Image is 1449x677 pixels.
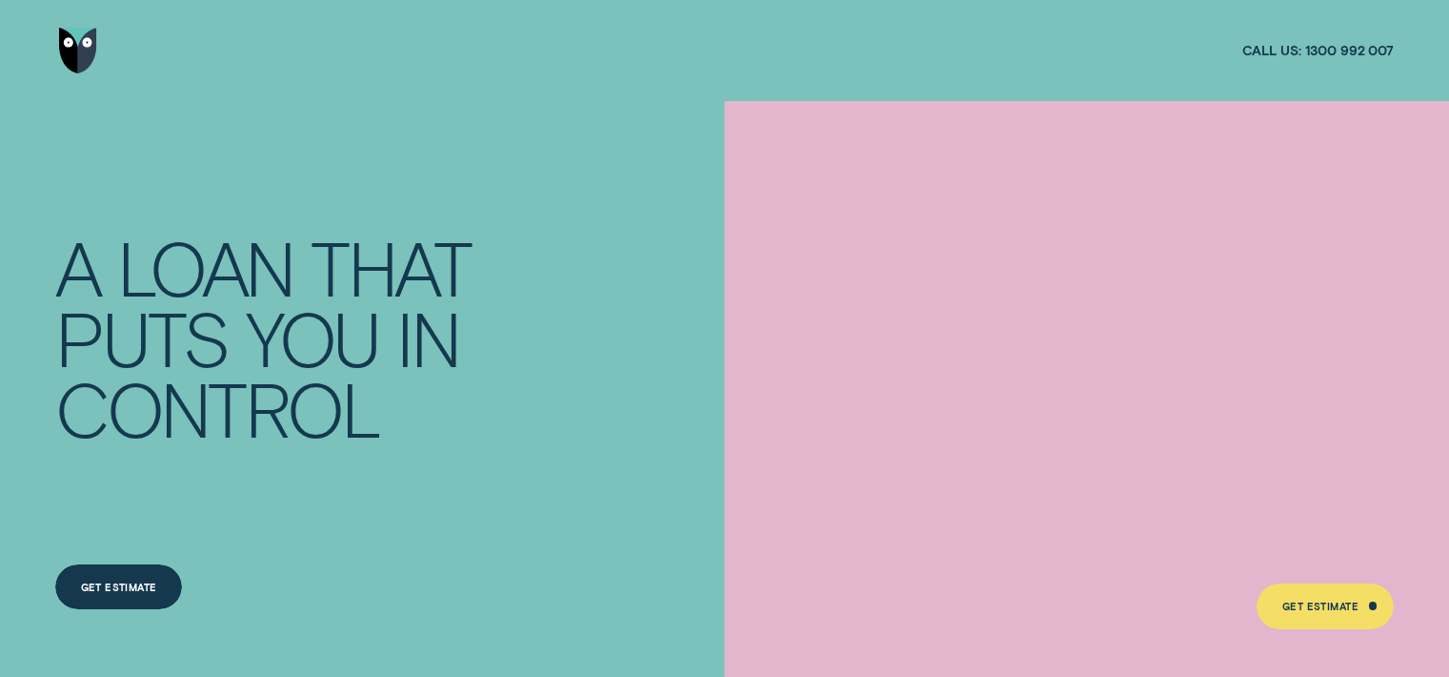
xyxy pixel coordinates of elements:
a: Call us:1300 992 007 [1242,42,1394,59]
a: Get Estimate [55,564,182,610]
span: Call us: [1242,42,1301,59]
a: Get Estimate [1257,584,1393,629]
span: 1300 992 007 [1305,42,1394,59]
img: Wisr [59,28,97,73]
h4: A LOAN THAT PUTS YOU IN CONTROL [55,232,492,442]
